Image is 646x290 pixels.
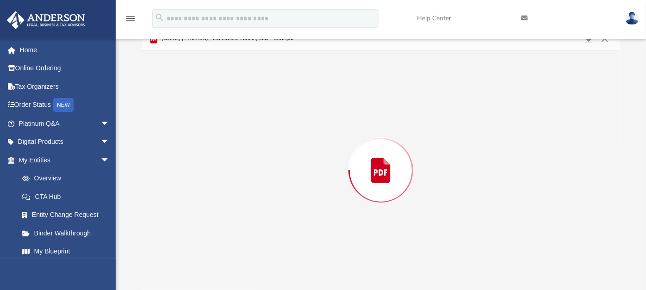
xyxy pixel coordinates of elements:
[13,187,124,206] a: CTA Hub
[13,242,119,261] a: My Blueprint
[125,18,136,24] a: menu
[6,41,124,59] a: Home
[6,114,124,133] a: Platinum Q&Aarrow_drop_down
[100,114,119,133] span: arrow_drop_down
[13,169,124,188] a: Overview
[100,133,119,152] span: arrow_drop_down
[13,224,124,242] a: Binder Walkthrough
[6,133,124,151] a: Digital Productsarrow_drop_down
[6,151,124,169] a: My Entitiesarrow_drop_down
[142,27,619,290] div: Preview
[6,59,124,78] a: Online Ordering
[6,96,124,115] a: Order StatusNEW
[53,98,74,112] div: NEW
[625,12,639,25] img: User Pic
[100,151,119,170] span: arrow_drop_down
[4,11,88,29] img: Anderson Advisors Platinum Portal
[155,12,165,23] i: search
[125,13,136,24] i: menu
[6,77,124,96] a: Tax Organizers
[13,206,124,224] a: Entity Change Request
